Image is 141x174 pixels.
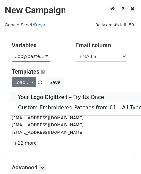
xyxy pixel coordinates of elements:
h5: Variables [12,42,66,49]
button: Save [46,77,63,87]
a: Daily emails left: 50 [93,22,136,27]
a: Templates [12,68,39,75]
small: [EMAIL_ADDRESS][DOMAIN_NAME] [12,130,84,135]
span: Daily emails left: 50 [93,21,136,29]
h5: Email column [76,42,130,49]
a: Freya [34,22,45,27]
small: [EMAIL_ADDRESS][DOMAIN_NAME] [12,115,84,120]
h2: New Campaign [5,5,136,16]
a: +12 more [12,139,39,147]
a: Copy/paste... [12,52,51,62]
small: Google Sheet: [5,22,45,27]
h5: Advanced [12,164,129,171]
iframe: Chat Widget [109,143,141,174]
small: [EMAIL_ADDRESS][DOMAIN_NAME] [12,122,84,127]
a: Load... [12,77,36,87]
